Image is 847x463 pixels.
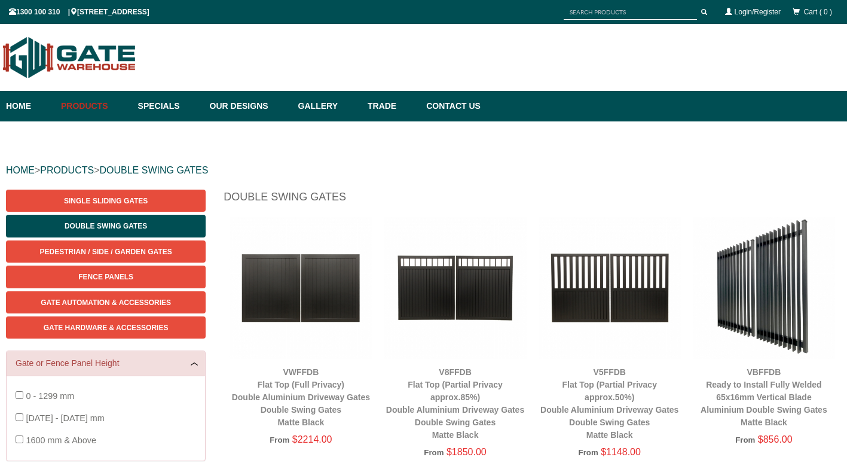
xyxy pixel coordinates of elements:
a: Trade [362,91,420,121]
img: V5FFDB - Flat Top (Partial Privacy approx.50%) - Double Aluminium Driveway Gates - Double Swing G... [539,217,681,359]
span: $1850.00 [447,447,487,457]
a: VWFFDBFlat Top (Full Privacy)Double Aluminium Driveway GatesDouble Swing GatesMatte Black [232,367,370,427]
span: $2214.00 [292,434,332,444]
a: Specials [132,91,204,121]
span: From [424,448,444,457]
a: Login/Register [735,8,781,16]
a: HOME [6,165,35,175]
img: VBFFDB - Ready to Install Fully Welded 65x16mm Vertical Blade - Aluminium Double Swing Gates - Ma... [693,217,835,359]
a: Gate or Fence Panel Height [16,357,196,370]
span: Gate Hardware & Accessories [44,324,169,332]
span: Fence Panels [78,273,133,281]
a: Gate Automation & Accessories [6,291,206,313]
a: Double Swing Gates [6,215,206,237]
a: Products [55,91,132,121]
input: SEARCH PRODUCTS [564,5,697,20]
span: Single Sliding Gates [64,197,148,205]
a: Single Sliding Gates [6,190,206,212]
span: 1600 mm & Above [26,435,96,445]
span: From [270,435,289,444]
a: Our Designs [204,91,292,121]
a: Fence Panels [6,266,206,288]
span: [DATE] - [DATE] mm [26,413,104,423]
span: From [579,448,598,457]
h1: Double Swing Gates [224,190,841,211]
a: Gate Hardware & Accessories [6,316,206,339]
span: $856.00 [758,434,793,444]
span: Double Swing Gates [65,222,147,230]
span: Gate Automation & Accessories [41,298,171,307]
a: VBFFDBReady to Install Fully Welded 65x16mm Vertical BladeAluminium Double Swing GatesMatte Black [701,367,827,427]
span: Pedestrian / Side / Garden Gates [40,248,172,256]
a: DOUBLE SWING GATES [99,165,208,175]
span: From [735,435,755,444]
span: Cart ( 0 ) [804,8,832,16]
span: 0 - 1299 mm [26,391,74,401]
a: Gallery [292,91,362,121]
a: Pedestrian / Side / Garden Gates [6,240,206,263]
img: V8FFDB - Flat Top (Partial Privacy approx.85%) - Double Aluminium Driveway Gates - Double Swing G... [384,217,526,359]
a: V5FFDBFlat Top (Partial Privacy approx.50%)Double Aluminium Driveway GatesDouble Swing GatesMatte... [540,367,678,440]
a: V8FFDBFlat Top (Partial Privacy approx.85%)Double Aluminium Driveway GatesDouble Swing GatesMatte... [386,367,524,440]
div: > > [6,151,841,190]
a: Contact Us [420,91,481,121]
a: Home [6,91,55,121]
span: $1148.00 [601,447,641,457]
span: 1300 100 310 | [STREET_ADDRESS] [9,8,149,16]
a: PRODUCTS [40,165,94,175]
img: VWFFDB - Flat Top (Full Privacy) - Double Aluminium Driveway Gates - Double Swing Gates - Matte B... [230,217,372,359]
